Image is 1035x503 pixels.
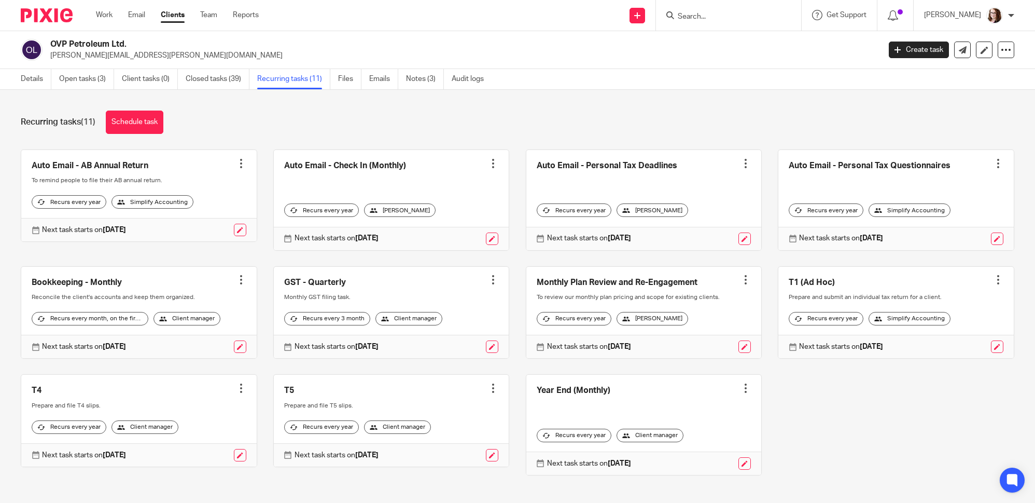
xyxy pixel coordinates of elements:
div: Client manager [617,429,683,442]
p: Next task starts on [42,450,126,460]
a: Email [128,10,145,20]
div: Recurs every year [537,312,611,325]
div: Recurs every 3 month [284,312,370,325]
a: Reports [233,10,259,20]
div: Recurs every year [537,429,611,442]
strong: [DATE] [355,452,379,459]
div: Recurs every year [32,195,106,209]
img: Pixie [21,8,73,22]
input: Search [677,12,770,22]
strong: [DATE] [608,235,631,242]
a: Recurring tasks (11) [257,69,330,89]
a: Audit logs [452,69,492,89]
span: Get Support [827,11,866,19]
div: Recurs every year [284,203,359,217]
strong: [DATE] [103,226,126,234]
strong: [DATE] [355,235,379,242]
a: Client tasks (0) [122,69,178,89]
strong: [DATE] [608,460,631,467]
span: (11) [81,118,95,126]
a: Open tasks (3) [59,69,114,89]
p: [PERSON_NAME][EMAIL_ADDRESS][PERSON_NAME][DOMAIN_NAME] [50,50,873,61]
div: Recurs every year [284,420,359,434]
div: [PERSON_NAME] [617,312,688,325]
div: Recurs every month, on the first workday [32,312,148,325]
div: Client manager [364,420,431,434]
p: Next task starts on [295,342,379,352]
a: Files [338,69,361,89]
p: Next task starts on [799,233,883,243]
a: Work [96,10,113,20]
p: Next task starts on [42,225,126,235]
div: Recurs every year [537,203,611,217]
p: Next task starts on [295,233,379,243]
p: [PERSON_NAME] [924,10,981,20]
img: Kelsey%20Website-compressed%20Resized.jpg [986,7,1003,24]
a: Team [200,10,217,20]
a: Details [21,69,51,89]
strong: [DATE] [860,343,883,350]
strong: [DATE] [608,343,631,350]
p: Next task starts on [547,342,631,352]
a: Emails [369,69,398,89]
a: Clients [161,10,185,20]
div: Recurs every year [789,312,863,325]
p: Next task starts on [42,342,126,352]
strong: [DATE] [103,343,126,350]
a: Create task [889,42,949,58]
a: Notes (3) [406,69,444,89]
p: Next task starts on [547,233,631,243]
div: Simplify Accounting [869,203,950,217]
h1: Recurring tasks [21,117,95,128]
strong: [DATE] [103,452,126,459]
h2: OVP Petroleum Ltd. [50,39,709,50]
a: Closed tasks (39) [186,69,249,89]
strong: [DATE] [355,343,379,350]
strong: [DATE] [860,235,883,242]
div: Client manager [153,312,220,325]
p: Next task starts on [295,450,379,460]
div: Recurs every year [32,420,106,434]
div: Recurs every year [789,203,863,217]
div: Client manager [111,420,178,434]
div: Client manager [375,312,442,325]
div: Simplify Accounting [111,195,193,209]
p: Next task starts on [547,458,631,469]
div: [PERSON_NAME] [364,203,436,217]
img: svg%3E [21,39,43,61]
p: Next task starts on [799,342,883,352]
a: Schedule task [106,111,163,134]
div: Simplify Accounting [869,312,950,325]
div: [PERSON_NAME] [617,203,688,217]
